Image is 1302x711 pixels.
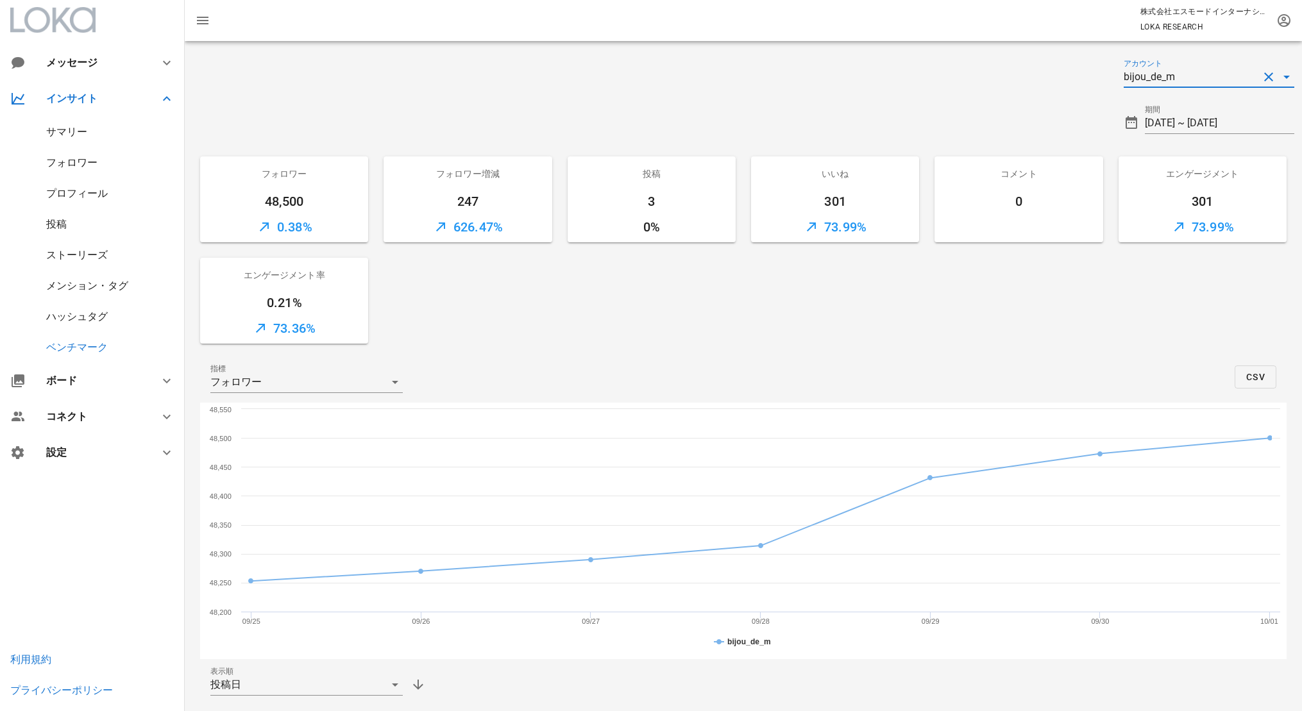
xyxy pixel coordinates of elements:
div: bijou_de_m [1124,71,1175,83]
a: 投稿 [46,218,67,230]
div: コメント [934,156,1103,191]
div: メッセージ [46,56,139,69]
p: 株式会社エスモードインターナショナル [1140,5,1269,18]
div: 投稿 [568,156,736,191]
text: 09/29 [922,617,940,625]
a: ベンチマーク [46,341,108,353]
text: 10/01 [1260,617,1278,625]
a: フォロワー [46,156,97,169]
div: 0% [568,212,736,242]
div: ボード [46,374,144,387]
div: いいね [751,156,919,191]
div: 73.99% [1119,212,1287,242]
div: 設定 [46,446,144,458]
text: 48,550 [210,406,232,414]
div: 0.38% [200,212,368,242]
text: 48,500 [210,435,232,442]
a: プロフィール [46,187,108,199]
button: clear icon [1261,69,1276,85]
div: コネクト [46,410,144,422]
div: インサイト [46,92,144,105]
div: 301 [751,191,919,212]
div: 表示順投稿日 [210,674,403,695]
div: フォロワー [200,156,368,191]
div: 301 [1119,191,1287,212]
div: 247 [384,191,552,212]
a: サマリー [46,126,87,138]
div: 73.36% [200,313,368,344]
div: 73.99% [751,212,919,242]
text: 09/28 [752,617,770,625]
div: 626.47% [384,212,552,242]
text: 48,450 [210,464,232,471]
text: 09/30 [1091,617,1109,625]
text: 48,400 [210,492,232,500]
div: 3 [568,191,736,212]
a: プライバシーポリシー [10,684,113,696]
div: 48,500 [200,191,368,212]
tspan: bijou_de_m [727,637,771,646]
text: 48,200 [210,608,232,616]
div: 指標フォロワー [210,372,403,392]
text: 48,350 [210,521,232,529]
span: CSV [1246,372,1265,382]
a: ストーリーズ [46,249,108,261]
button: CSV [1235,365,1276,389]
div: 投稿日 [210,679,241,690]
text: 09/26 [412,617,430,625]
text: 09/25 [242,617,260,625]
p: LOKA RESEARCH [1140,21,1269,33]
div: フォロワー [210,376,262,388]
a: 利用規約 [10,653,51,665]
div: 0 [934,191,1103,212]
a: メンション・タグ [46,280,128,292]
div: エンゲージメント [1119,156,1287,191]
a: ハッシュタグ [46,310,108,322]
text: 09/27 [582,617,600,625]
text: 48,300 [210,550,232,558]
div: フォロワー増減 [384,156,552,191]
div: 0.21% [200,292,368,313]
text: 48,250 [210,579,232,587]
div: アカウントbijou_de_mclear icon [1124,67,1294,87]
div: エンゲージメント率 [200,258,368,292]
